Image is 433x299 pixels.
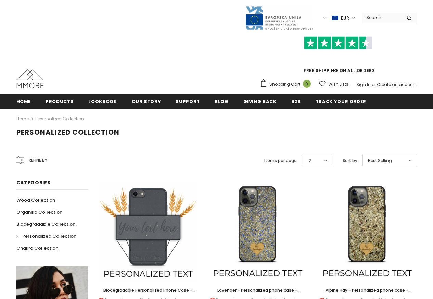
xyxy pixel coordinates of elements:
[377,82,417,87] a: Create an account
[46,98,74,105] span: Products
[362,13,402,23] input: Search Site
[16,127,119,137] span: Personalized Collection
[260,79,314,89] a: Shopping Cart 0
[328,81,348,88] span: Wish Lists
[372,82,376,87] span: or
[99,287,198,294] a: Biodegradable Personalized Phone Case - Black
[88,94,117,109] a: Lookbook
[46,94,74,109] a: Products
[176,98,200,105] span: support
[16,98,31,105] span: Home
[269,81,300,88] span: Shopping Cart
[132,98,161,105] span: Our Story
[176,94,200,109] a: support
[319,78,348,90] a: Wish Lists
[88,98,117,105] span: Lookbook
[215,98,229,105] span: Blog
[16,179,51,186] span: Categories
[303,80,311,88] span: 0
[16,242,58,254] a: Chakra Collection
[16,197,55,203] span: Wood Collection
[260,39,417,73] span: FREE SHIPPING ON ALL ORDERS
[16,245,58,251] span: Chakra Collection
[307,157,311,164] span: 12
[264,157,297,164] label: Items per page
[245,5,314,30] img: Javni Razpis
[368,157,392,164] span: Best Selling
[29,157,47,164] span: Refine by
[316,94,366,109] a: Track your order
[291,98,301,105] span: B2B
[208,287,307,294] a: Lavender - Personalized phone case - Personalized gift
[245,15,314,21] a: Javni Razpis
[318,287,417,294] a: Alpine Hay - Personalized phone case - Personalized gift
[16,115,29,123] a: Home
[215,94,229,109] a: Blog
[16,206,62,218] a: Organika Collection
[304,36,372,50] img: Trust Pilot Stars
[341,15,349,22] span: EUR
[343,157,357,164] label: Sort by
[16,209,62,215] span: Organika Collection
[16,69,44,88] img: MMORE Cases
[16,221,75,227] span: Biodegradable Collection
[16,218,75,230] a: Biodegradable Collection
[291,94,301,109] a: B2B
[260,49,417,67] iframe: Customer reviews powered by Trustpilot
[16,194,55,206] a: Wood Collection
[243,98,277,105] span: Giving back
[316,98,366,105] span: Track your order
[243,94,277,109] a: Giving back
[356,82,371,87] a: Sign In
[35,116,84,122] a: Personalized Collection
[22,233,76,239] span: Personalized Collection
[16,230,76,242] a: Personalized Collection
[16,94,31,109] a: Home
[132,94,161,109] a: Our Story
